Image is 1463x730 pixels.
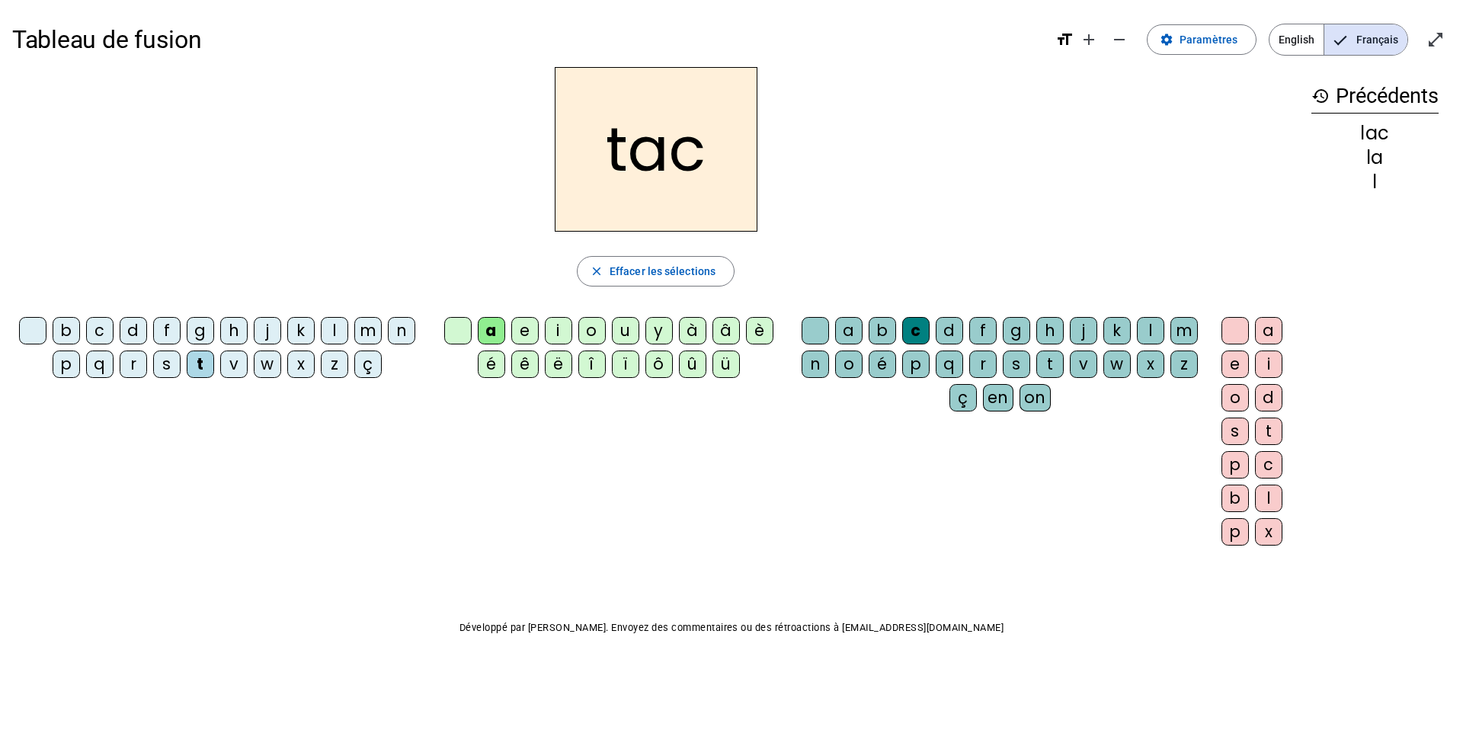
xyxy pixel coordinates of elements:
[1255,351,1282,378] div: i
[1180,30,1237,49] span: Paramètres
[1003,351,1030,378] div: s
[478,317,505,344] div: a
[746,317,773,344] div: è
[1080,30,1098,49] mat-icon: add
[153,351,181,378] div: s
[590,264,603,278] mat-icon: close
[612,317,639,344] div: u
[1170,351,1198,378] div: z
[1311,124,1439,142] div: lac
[1170,317,1198,344] div: m
[53,317,80,344] div: b
[511,351,539,378] div: ê
[321,351,348,378] div: z
[354,351,382,378] div: ç
[610,262,715,280] span: Effacer les sélections
[545,317,572,344] div: i
[1221,384,1249,411] div: o
[902,351,930,378] div: p
[12,15,1043,64] h1: Tableau de fusion
[1221,418,1249,445] div: s
[53,351,80,378] div: p
[12,619,1451,637] p: Développé par [PERSON_NAME]. Envoyez des commentaires ou des rétroactions à [EMAIL_ADDRESS][DOMAI...
[1036,351,1064,378] div: t
[1255,485,1282,512] div: l
[612,351,639,378] div: ï
[1137,317,1164,344] div: l
[1104,24,1135,55] button: Diminuer la taille de la police
[187,317,214,344] div: g
[1147,24,1257,55] button: Paramètres
[1036,317,1064,344] div: h
[1269,24,1324,55] span: English
[869,351,896,378] div: é
[287,317,315,344] div: k
[645,317,673,344] div: y
[1221,351,1249,378] div: e
[555,67,757,232] h2: tac
[1269,24,1408,56] mat-button-toggle-group: Language selection
[936,351,963,378] div: q
[969,351,997,378] div: r
[1137,351,1164,378] div: x
[645,351,673,378] div: ô
[1103,351,1131,378] div: w
[936,317,963,344] div: d
[187,351,214,378] div: t
[287,351,315,378] div: x
[679,317,706,344] div: à
[1311,79,1439,114] h3: Précédents
[86,351,114,378] div: q
[869,317,896,344] div: b
[969,317,997,344] div: f
[478,351,505,378] div: é
[354,317,382,344] div: m
[1070,317,1097,344] div: j
[511,317,539,344] div: e
[120,317,147,344] div: d
[1110,30,1128,49] mat-icon: remove
[949,384,977,411] div: ç
[1255,518,1282,546] div: x
[1255,384,1282,411] div: d
[388,317,415,344] div: n
[1221,451,1249,479] div: p
[712,351,740,378] div: ü
[220,317,248,344] div: h
[1255,317,1282,344] div: a
[1420,24,1451,55] button: Entrer en plein écran
[220,351,248,378] div: v
[1221,518,1249,546] div: p
[86,317,114,344] div: c
[321,317,348,344] div: l
[1074,24,1104,55] button: Augmenter la taille de la police
[1055,30,1074,49] mat-icon: format_size
[1070,351,1097,378] div: v
[983,384,1013,411] div: en
[577,256,735,287] button: Effacer les sélections
[1255,451,1282,479] div: c
[835,351,863,378] div: o
[902,317,930,344] div: c
[1255,418,1282,445] div: t
[1003,317,1030,344] div: g
[254,351,281,378] div: w
[545,351,572,378] div: ë
[1311,87,1330,105] mat-icon: history
[1324,24,1407,55] span: Français
[1160,33,1173,46] mat-icon: settings
[1020,384,1051,411] div: on
[679,351,706,378] div: û
[712,317,740,344] div: â
[1426,30,1445,49] mat-icon: open_in_full
[1311,173,1439,191] div: l
[153,317,181,344] div: f
[1103,317,1131,344] div: k
[802,351,829,378] div: n
[1221,485,1249,512] div: b
[835,317,863,344] div: a
[254,317,281,344] div: j
[1311,149,1439,167] div: la
[578,317,606,344] div: o
[120,351,147,378] div: r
